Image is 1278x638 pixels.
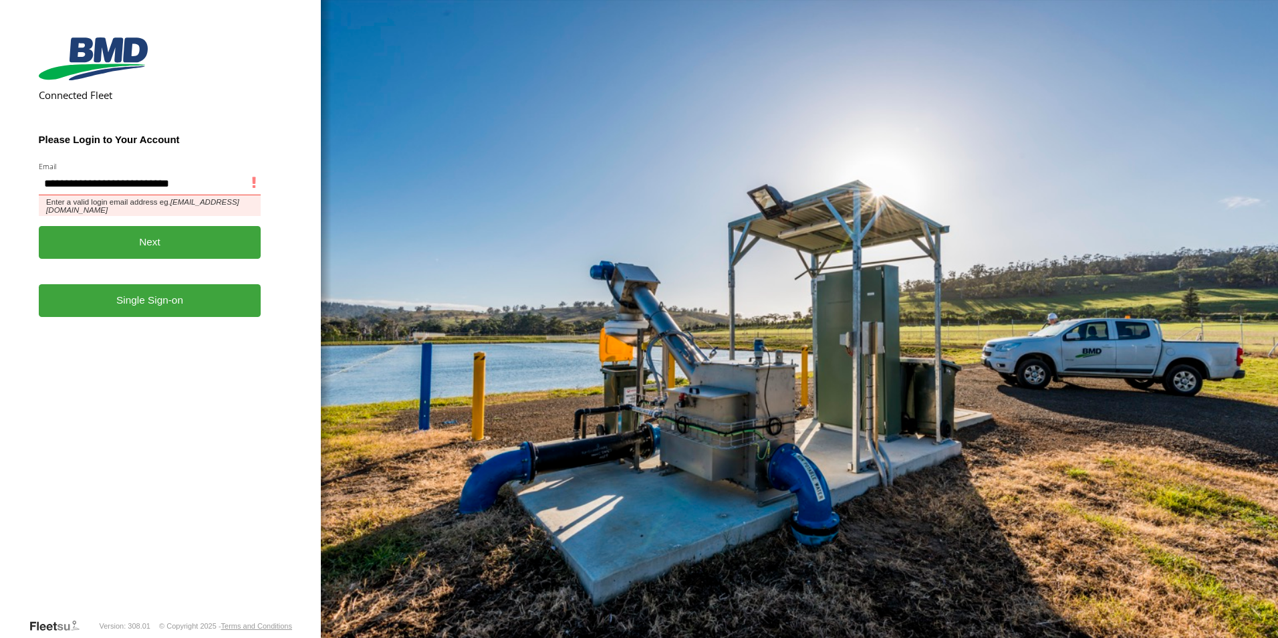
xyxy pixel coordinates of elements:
div: © Copyright 2025 - [159,622,292,630]
img: BMD [39,37,148,80]
div: Version: 308.01 [100,622,150,630]
label: Email [39,161,261,171]
button: Next [39,226,261,259]
em: [EMAIL_ADDRESS][DOMAIN_NAME] [46,198,239,214]
h3: Please Login to Your Account [39,134,261,145]
span: Enter a valid login email address eg. [39,195,261,216]
a: Visit our Website [29,619,90,633]
h2: Connected Fleet [39,88,261,102]
a: Terms and Conditions [221,622,292,630]
a: Single Sign-on [39,284,261,317]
